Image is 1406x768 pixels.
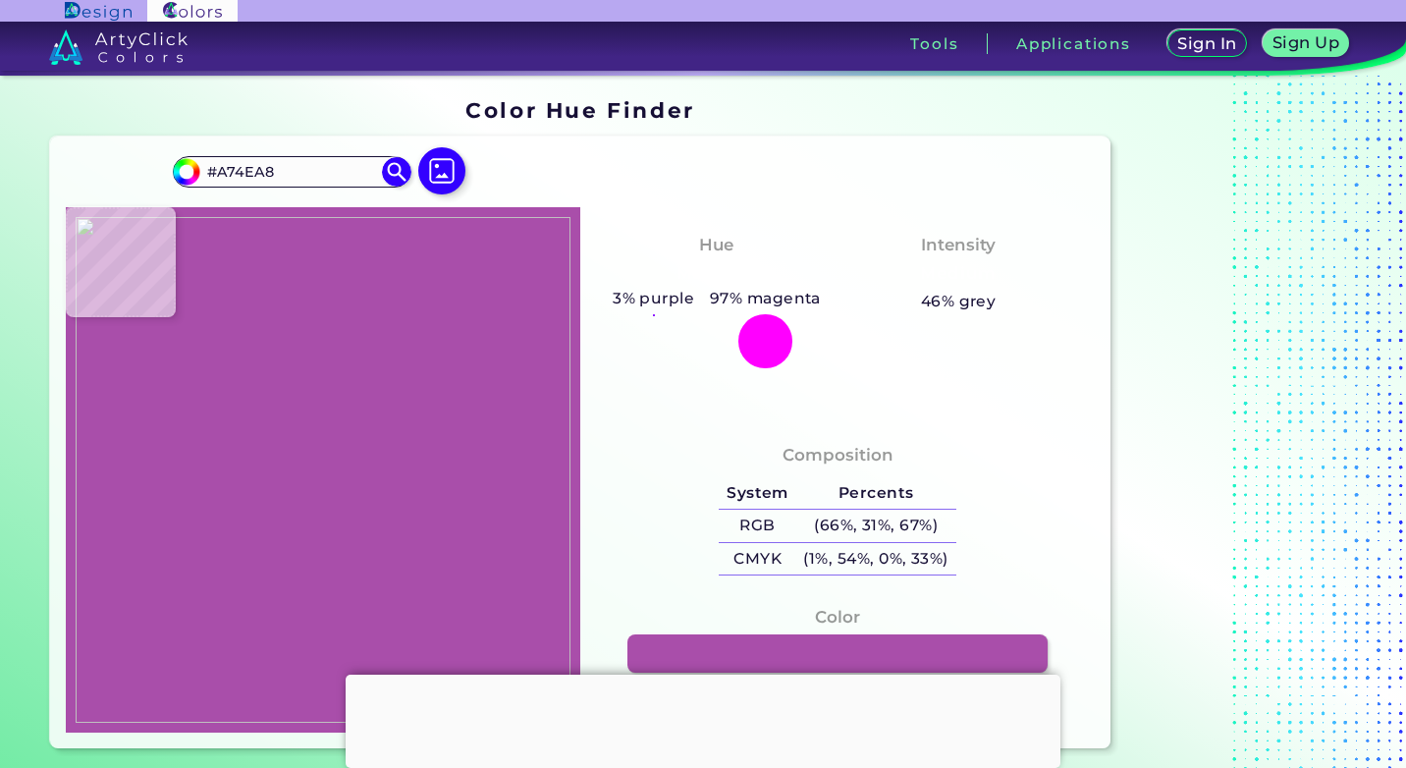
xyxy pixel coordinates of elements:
[465,95,694,125] h1: Color Hue Finder
[418,147,465,194] img: icon picture
[815,603,860,631] h4: Color
[1275,35,1336,50] h5: Sign Up
[1267,31,1344,56] a: Sign Up
[1016,36,1131,51] h3: Applications
[719,477,795,510] h5: System
[65,2,131,21] img: ArtyClick Design logo
[382,157,411,187] img: icon search
[796,543,956,576] h5: (1%, 54%, 0%, 33%)
[796,477,956,510] h5: Percents
[702,286,829,311] h5: 97% magenta
[49,29,188,65] img: logo_artyclick_colors_white.svg
[668,262,766,286] h3: Magenta
[921,231,996,259] h4: Intensity
[910,36,958,51] h3: Tools
[699,231,733,259] h4: Hue
[346,675,1060,763] iframe: Advertisement
[719,510,795,542] h5: RGB
[1170,31,1243,56] a: Sign In
[1118,90,1364,755] iframe: Advertisement
[921,289,997,314] h5: 46% grey
[76,217,570,722] img: 6f5242fc-e4e7-4a20-b9f5-b037dec86a08
[200,159,383,186] input: type color..
[796,510,956,542] h5: (66%, 31%, 67%)
[783,441,893,469] h4: Composition
[719,543,795,576] h5: CMYK
[1180,36,1234,51] h5: Sign In
[912,262,1004,286] h3: Medium
[605,286,702,311] h5: 3% purple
